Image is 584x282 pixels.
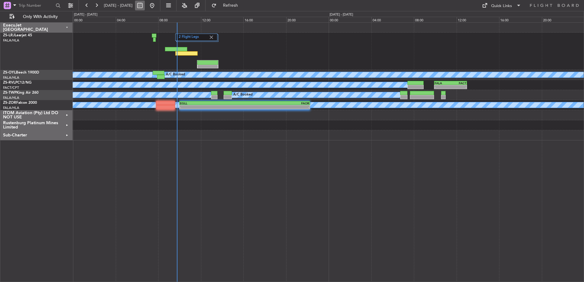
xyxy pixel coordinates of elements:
[3,91,16,95] span: ZS-TWP
[457,17,499,22] div: 12:00
[179,35,209,40] label: 2 Flight Legs
[451,85,466,89] div: -
[180,101,245,105] div: EGLL
[3,38,19,43] a: FALA/HLA
[16,15,64,19] span: Only With Activity
[209,34,214,40] img: gray-close.svg
[3,71,39,74] a: ZS-OYLBeech 1900D
[104,3,133,8] span: [DATE] - [DATE]
[479,1,524,10] button: Quick Links
[329,17,371,22] div: 00:00
[330,12,353,17] div: [DATE] - [DATE]
[3,85,19,90] a: FACT/CPT
[243,17,286,22] div: 16:00
[3,91,38,95] a: ZS-TWPKing Air 260
[3,81,15,85] span: ZS-RVL
[180,105,245,109] div: -
[414,17,457,22] div: 08:00
[19,1,54,10] input: Trip Number
[491,3,512,9] div: Quick Links
[245,105,309,109] div: -
[166,70,185,79] div: A/C Booked
[201,17,244,22] div: 12:00
[245,101,309,105] div: FAOR
[3,106,19,110] a: FALA/HLA
[3,101,37,105] a: ZS-ZORFalcon 2000
[3,71,16,74] span: ZS-OYL
[435,85,451,89] div: -
[435,81,451,85] div: FALA
[7,12,66,22] button: Only With Activity
[116,17,159,22] div: 04:00
[3,96,19,100] a: FALA/HLA
[218,3,243,8] span: Refresh
[158,17,201,22] div: 08:00
[286,17,329,22] div: 20:00
[3,75,19,80] a: FALA/HLA
[451,81,466,85] div: FACT
[233,90,253,99] div: A/C Booked
[3,34,15,37] span: ZS-LRJ
[3,101,16,105] span: ZS-ZOR
[73,17,116,22] div: 00:00
[209,1,245,10] button: Refresh
[499,17,542,22] div: 16:00
[3,81,31,85] a: ZS-RVLPC12/NG
[371,17,414,22] div: 04:00
[3,34,32,37] a: ZS-LRJLearjet 45
[74,12,97,17] div: [DATE] - [DATE]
